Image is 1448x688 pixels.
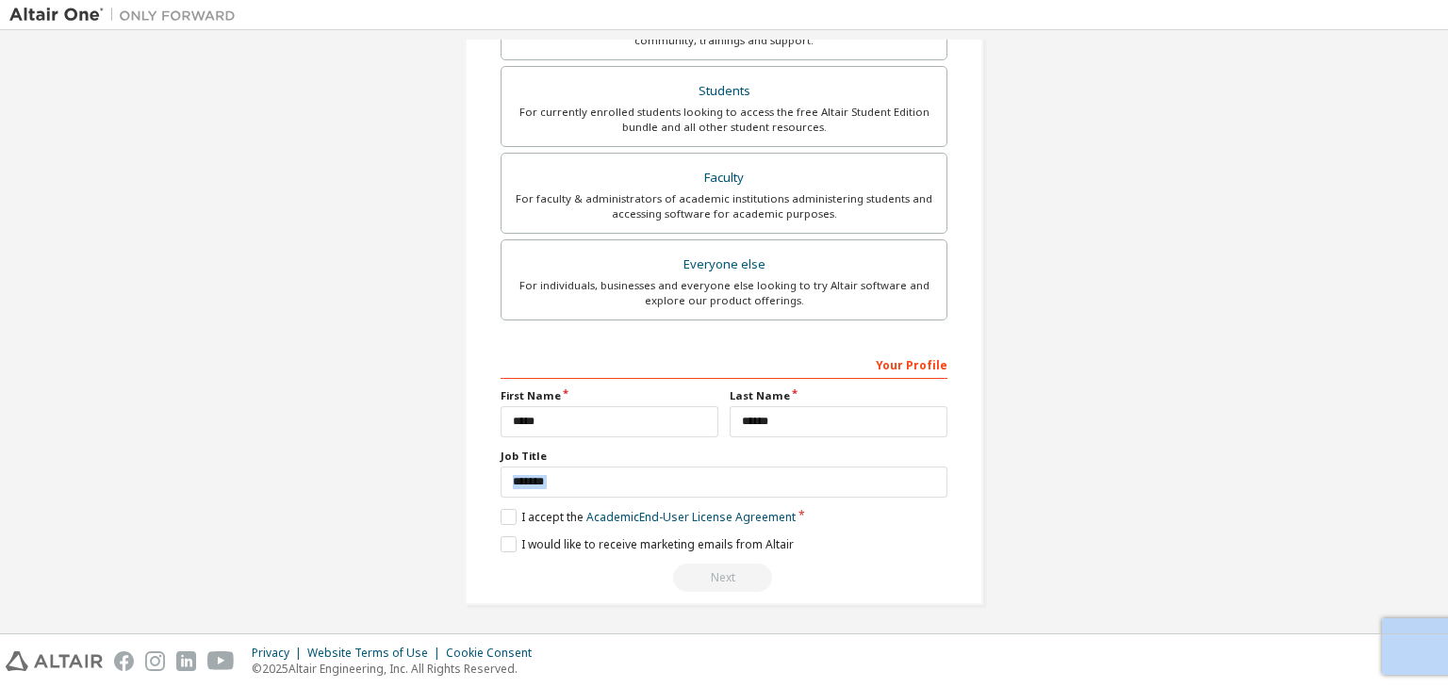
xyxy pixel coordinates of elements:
div: For currently enrolled students looking to access the free Altair Student Edition bundle and all ... [513,105,935,135]
img: facebook.svg [114,651,134,671]
div: Provide a valid email to continue [501,564,947,592]
img: instagram.svg [145,651,165,671]
img: youtube.svg [207,651,235,671]
div: Your Profile [501,349,947,379]
img: Altair One [9,6,245,25]
p: © 2025 Altair Engineering, Inc. All Rights Reserved. [252,661,543,677]
a: Academic End-User License Agreement [586,509,796,525]
label: First Name [501,388,718,403]
div: For faculty & administrators of academic institutions administering students and accessing softwa... [513,191,935,221]
label: Last Name [730,388,947,403]
label: I would like to receive marketing emails from Altair [501,536,794,552]
div: Website Terms of Use [307,646,446,661]
label: I accept the [501,509,796,525]
label: Job Title [501,449,947,464]
div: Everyone else [513,252,935,278]
div: Students [513,78,935,105]
div: Faculty [513,165,935,191]
img: altair_logo.svg [6,651,103,671]
div: For individuals, businesses and everyone else looking to try Altair software and explore our prod... [513,278,935,308]
div: Cookie Consent [446,646,543,661]
div: Privacy [252,646,307,661]
img: linkedin.svg [176,651,196,671]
